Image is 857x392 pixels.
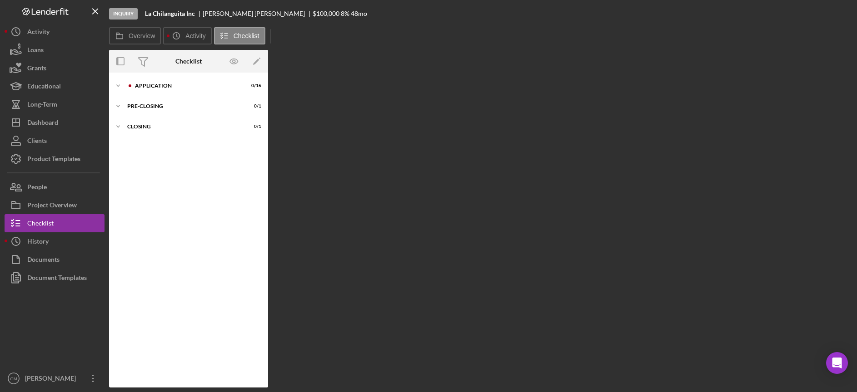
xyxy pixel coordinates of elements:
[23,369,82,390] div: [PERSON_NAME]
[5,214,105,232] button: Checklist
[27,23,50,43] div: Activity
[27,132,47,152] div: Clients
[10,376,17,381] text: GM
[163,27,211,44] button: Activity
[135,83,239,88] div: Application
[5,196,105,214] button: Project Overview
[27,250,60,271] div: Documents
[5,95,105,113] button: Long-Term
[5,178,105,196] button: People
[127,103,239,109] div: Pre-Closing
[313,10,339,17] span: $100,000
[109,8,138,20] div: Inquiry
[245,83,261,88] div: 0 / 16
[27,150,80,170] div: Product Templates
[5,113,105,132] button: Dashboard
[185,32,205,39] label: Activity
[27,232,49,253] div: History
[27,214,54,235] div: Checklist
[129,32,155,39] label: Overview
[175,58,202,65] div: Checklist
[27,41,44,61] div: Loans
[27,113,58,134] div: Dashboard
[5,150,105,168] button: Product Templates
[203,10,313,17] div: [PERSON_NAME] [PERSON_NAME]
[127,124,239,129] div: Closing
[234,32,259,39] label: Checklist
[5,269,105,287] button: Document Templates
[27,77,61,98] div: Educational
[27,196,77,216] div: Project Overview
[5,132,105,150] button: Clients
[27,59,46,79] div: Grants
[5,250,105,269] button: Documents
[341,10,349,17] div: 8 %
[27,178,47,198] div: People
[214,27,265,44] button: Checklist
[5,41,105,59] button: Loans
[145,10,195,17] b: La Chilanguita Inc
[5,232,105,250] button: History
[109,27,161,44] button: Overview
[5,369,105,387] button: GM[PERSON_NAME]
[826,352,848,374] div: Open Intercom Messenger
[27,269,87,289] div: Document Templates
[351,10,367,17] div: 48 mo
[245,103,261,109] div: 0 / 1
[5,59,105,77] button: Grants
[27,95,57,116] div: Long-Term
[5,23,105,41] button: Activity
[5,77,105,95] button: Educational
[245,124,261,129] div: 0 / 1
